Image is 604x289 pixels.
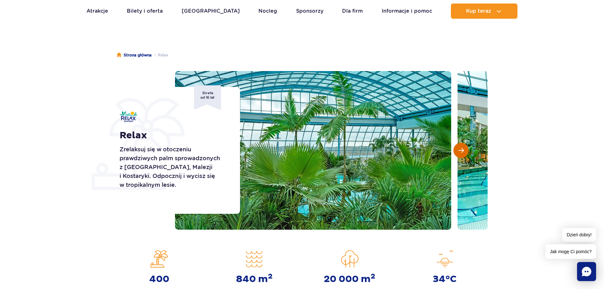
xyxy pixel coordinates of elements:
[194,85,221,110] span: Strefa od 16 lat
[117,52,152,58] a: Strona główna
[382,3,432,19] a: Informacje i pomoc
[236,273,273,285] strong: 840 m
[577,262,596,281] div: Chat
[87,3,108,19] a: Atrakcje
[324,273,375,285] strong: 20 000 m
[342,3,363,19] a: Dla firm
[562,228,596,242] span: Dzień dobry!
[127,3,163,19] a: Bilety i oferta
[258,3,277,19] a: Nocleg
[453,143,469,158] button: Następny slajd
[120,145,226,189] p: Zrelaksuj się w otoczeniu prawdziwych palm sprowadzonych z [GEOGRAPHIC_DATA], Malezji i Kostaryki...
[268,272,273,281] sup: 2
[149,273,169,285] strong: 400
[451,3,517,19] button: Kup teraz
[466,8,491,14] span: Kup teraz
[371,272,375,281] sup: 2
[120,111,137,122] img: Relax
[182,3,240,19] a: [GEOGRAPHIC_DATA]
[433,273,457,285] strong: 34°C
[120,130,226,141] h1: Relax
[152,52,168,58] li: Relax
[545,244,596,259] span: Jak mogę Ci pomóc?
[296,3,323,19] a: Sponsorzy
